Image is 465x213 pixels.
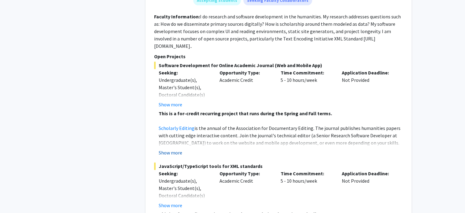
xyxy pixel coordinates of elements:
a: Scholarly Editing [159,125,194,131]
button: Show more [159,202,182,209]
div: 5 - 10 hours/week [276,170,337,209]
strong: This is a for-credit recurring project that runs during the Spring and Fall terms. [159,110,332,116]
p: Application Deadline: [342,170,394,177]
p: is the annual of the Association for Documentary Editing. The journal publishes humanities papers... [159,124,403,169]
div: Academic Credit [215,69,276,108]
b: Faculty Information: [154,13,200,20]
p: Opportunity Type: [220,69,271,76]
fg-read-more: I do research and software development in the humanities. My research addresses questions such as... [154,13,401,49]
p: Time Commitment: [281,170,333,177]
div: Not Provided [337,69,398,108]
div: Academic Credit [215,170,276,209]
div: Not Provided [337,170,398,209]
div: 5 - 10 hours/week [276,69,337,108]
p: Seeking: [159,170,211,177]
span: Software Development for Online Academic Journal (Web and Mobile App) [154,62,403,69]
p: Application Deadline: [342,69,394,76]
p: Seeking: [159,69,211,76]
p: Time Commitment: [281,69,333,76]
div: Undergraduate(s), Master's Student(s), Doctoral Candidate(s) (PhD, MD, DMD, PharmD, etc.) [159,76,211,113]
button: Show more [159,101,182,108]
span: JavaScript/TypeScript tools for XML standards [154,162,403,170]
p: Open Projects [154,53,403,60]
iframe: Chat [5,185,26,208]
button: Show more [159,149,182,156]
p: Opportunity Type: [220,170,271,177]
